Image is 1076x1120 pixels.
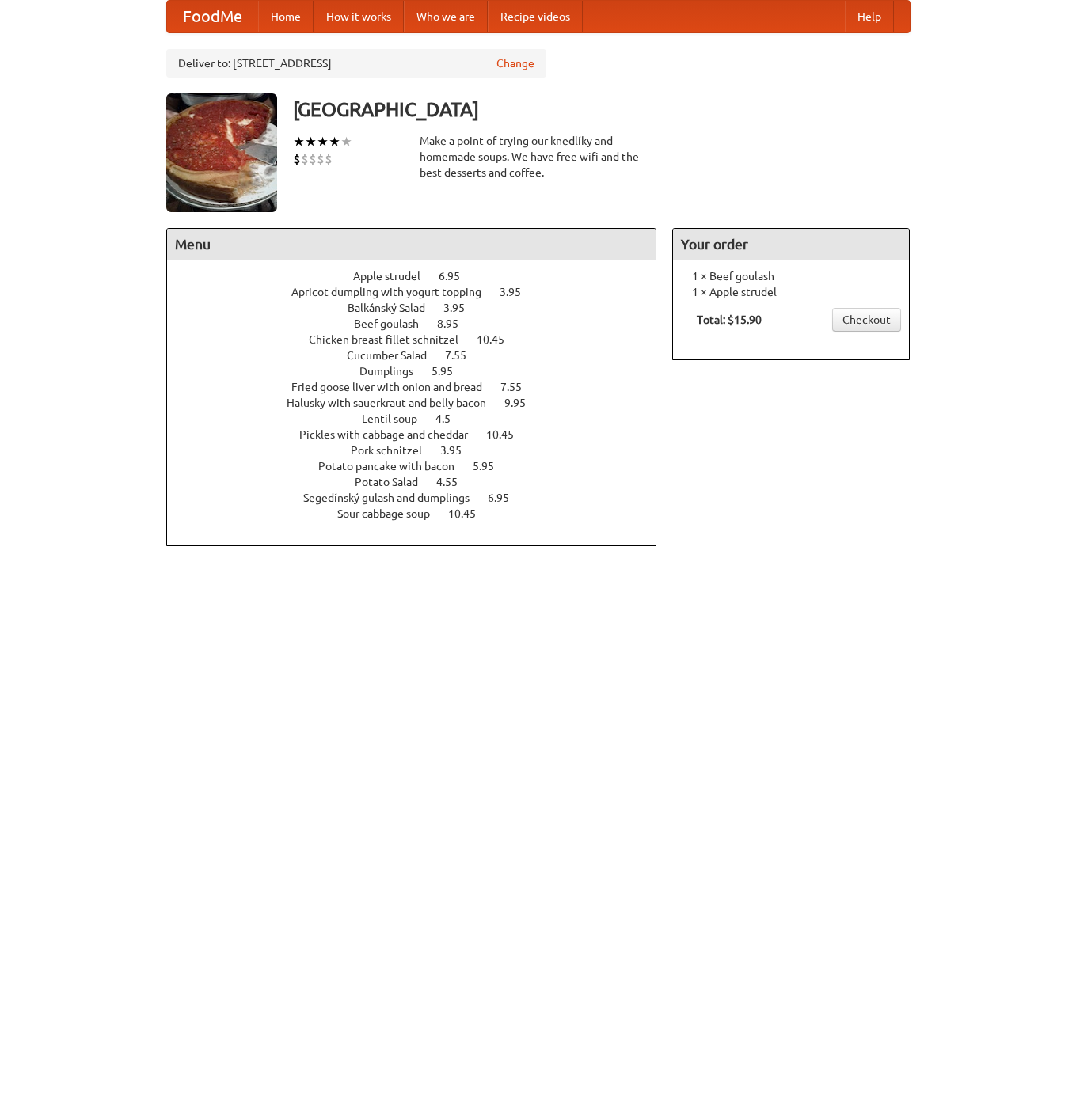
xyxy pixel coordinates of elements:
[355,476,487,488] a: Potato Salad 4.55
[432,365,469,378] span: 5.95
[354,317,435,330] span: Beef goulash
[314,1,404,32] a: How it works
[291,286,497,298] span: Apricot dumpling with yogurt topping
[404,1,488,32] a: Who we are
[673,229,909,260] h4: Your order
[337,507,446,520] span: Sour cabbage soup
[305,133,317,150] li: ★
[299,428,543,441] a: Pickles with cabbage and cheddar 10.45
[486,428,530,441] span: 10.45
[309,150,317,168] li: $
[496,55,534,71] a: Change
[337,507,505,520] a: Sour cabbage soup 10.45
[293,93,911,125] h3: [GEOGRAPHIC_DATA]
[488,1,583,32] a: Recipe videos
[504,397,542,409] span: 9.95
[435,412,466,425] span: 4.5
[329,133,340,150] li: ★
[309,333,474,346] span: Chicken breast fillet schnitzel
[359,365,429,378] span: Dumplings
[291,381,498,393] span: Fried goose liver with onion and bread
[301,150,309,168] li: $
[448,507,492,520] span: 10.45
[287,397,502,409] span: Halusky with sauerkraut and belly bacon
[443,302,481,314] span: 3.95
[355,476,434,488] span: Potato Salad
[681,284,901,300] li: 1 × Apple strudel
[437,317,474,330] span: 8.95
[291,381,551,393] a: Fried goose liver with onion and bread 7.55
[488,492,525,504] span: 6.95
[362,412,480,425] a: Lentil soup 4.5
[439,270,476,283] span: 6.95
[318,460,523,473] a: Potato pancake with bacon 5.95
[359,365,482,378] a: Dumplings 5.95
[317,133,329,150] li: ★
[362,412,433,425] span: Lentil soup
[291,286,550,298] a: Apricot dumpling with yogurt topping 3.95
[353,270,436,283] span: Apple strudel
[500,381,538,393] span: 7.55
[318,460,470,473] span: Potato pancake with bacon
[303,492,538,504] a: Segedínský gulash and dumplings 6.95
[166,49,546,78] div: Deliver to: [STREET_ADDRESS]
[351,444,491,457] a: Pork schnitzel 3.95
[258,1,314,32] a: Home
[351,444,438,457] span: Pork schnitzel
[167,229,656,260] h4: Menu
[347,349,496,362] a: Cucumber Salad 7.55
[325,150,333,168] li: $
[340,133,352,150] li: ★
[445,349,482,362] span: 7.55
[299,428,484,441] span: Pickles with cabbage and cheddar
[348,302,441,314] span: Balkánský Salad
[293,150,301,168] li: $
[317,150,325,168] li: $
[293,133,305,150] li: ★
[309,333,534,346] a: Chicken breast fillet schnitzel 10.45
[681,268,901,284] li: 1 × Beef goulash
[832,308,901,332] a: Checkout
[166,93,277,212] img: angular.jpg
[420,133,657,180] div: Make a point of trying our knedlíky and homemade soups. We have free wifi and the best desserts a...
[436,476,473,488] span: 4.55
[167,1,258,32] a: FoodMe
[845,1,894,32] a: Help
[500,286,537,298] span: 3.95
[287,397,555,409] a: Halusky with sauerkraut and belly bacon 9.95
[303,492,485,504] span: Segedínský gulash and dumplings
[354,317,488,330] a: Beef goulash 8.95
[440,444,477,457] span: 3.95
[353,270,489,283] a: Apple strudel 6.95
[697,313,762,326] b: Total: $15.90
[477,333,520,346] span: 10.45
[473,460,510,473] span: 5.95
[347,349,443,362] span: Cucumber Salad
[348,302,494,314] a: Balkánský Salad 3.95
